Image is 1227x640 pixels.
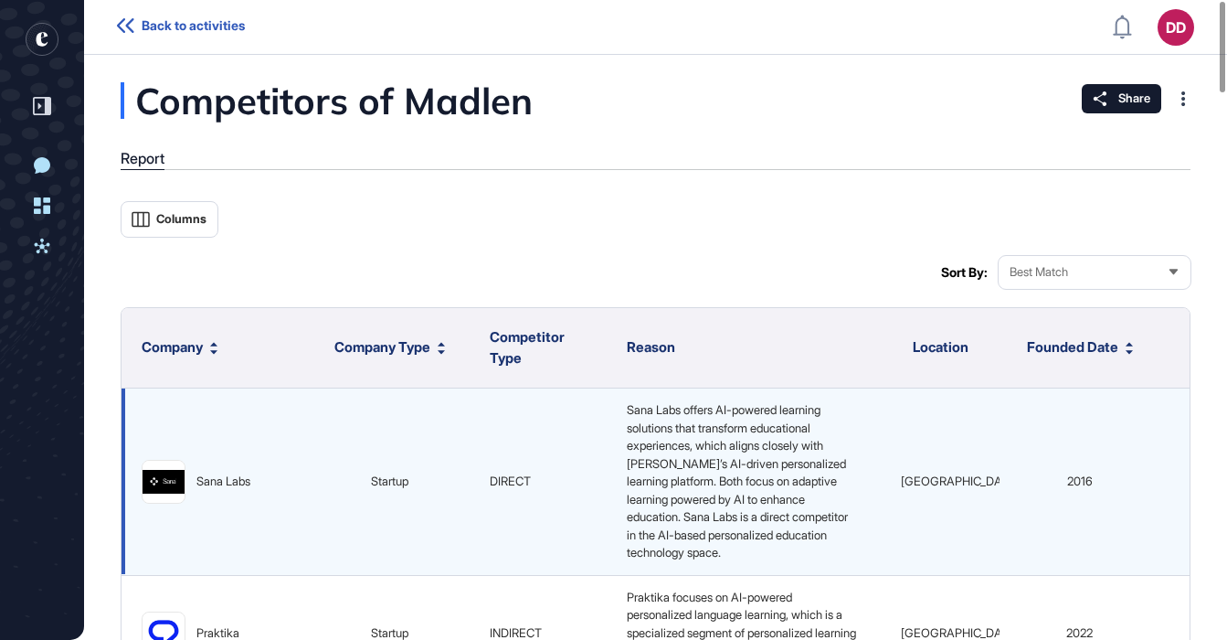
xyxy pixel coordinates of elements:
button: DD [1158,9,1194,46]
span: Founded Date [1027,337,1118,358]
button: Company Type [334,337,445,358]
div: Competitors of Madlen [121,82,715,119]
a: Back to activities [117,18,257,36]
span: Columns [156,212,206,226]
span: Company Type [334,337,430,358]
span: Location [913,338,968,356]
span: [GEOGRAPHIC_DATA] [901,474,1020,488]
div: Report [121,150,164,167]
span: Company [142,337,203,358]
span: Best Match [1010,265,1068,279]
span: startup [371,625,408,640]
span: Sort By: [941,265,988,280]
span: Competitor Type [490,328,565,367]
span: [GEOGRAPHIC_DATA] [901,625,1020,640]
div: entrapeer-logo [26,23,58,56]
span: INDIRECT [490,625,542,640]
span: Share [1118,91,1150,106]
div: Sana Labs [196,473,250,491]
span: Back to activities [142,18,245,33]
button: Company [142,337,217,358]
img: Sana Labs-logo [143,470,185,494]
span: DIRECT [490,474,531,488]
button: Founded Date [1027,337,1133,358]
button: Columns [121,201,218,238]
span: Sana Labs offers AI-powered learning solutions that transform educational experiences, which alig... [627,402,851,560]
span: Reason [627,338,675,356]
span: 2022 [1066,625,1093,640]
span: startup [371,474,408,488]
span: 2016 [1067,474,1093,488]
